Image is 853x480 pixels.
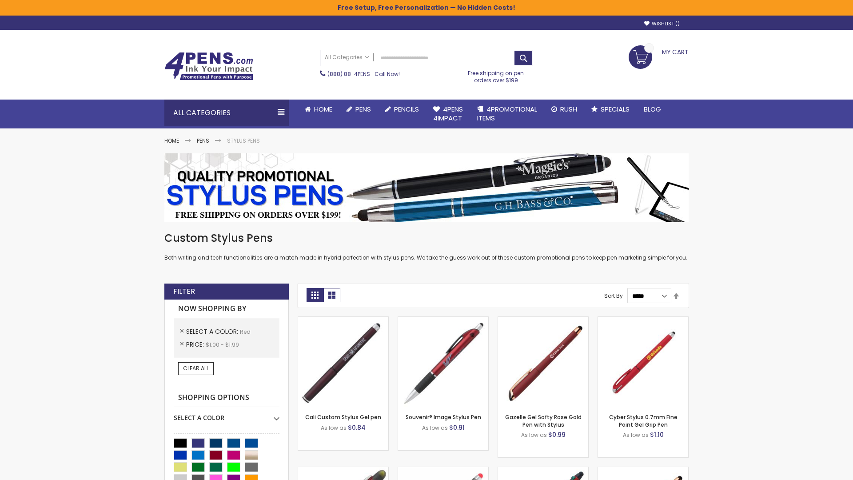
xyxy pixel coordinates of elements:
span: $1.00 - $1.99 [206,341,239,348]
div: All Categories [164,100,289,126]
strong: Shopping Options [174,388,279,408]
a: Souvenir® Jalan Highlighter Stylus Pen Combo-Red [298,467,388,474]
span: Clear All [183,364,209,372]
a: Cali Custom Stylus Gel pen-Red [298,316,388,324]
h1: Custom Stylus Pens [164,231,689,245]
span: As low as [321,424,347,432]
span: Home [314,104,332,114]
span: All Categories [325,54,369,61]
span: Red [240,328,251,336]
a: Pens [197,137,209,144]
a: Gazelle Gel Softy Rose Gold Pen with Stylus-Red [498,316,588,324]
img: Stylus Pens [164,153,689,222]
a: Cyber Stylus 0.7mm Fine Point Gel Grip Pen [609,413,678,428]
div: Both writing and tech functionalities are a match made in hybrid perfection with stylus pens. We ... [164,231,689,262]
img: Cali Custom Stylus Gel pen-Red [298,317,388,407]
img: Cyber Stylus 0.7mm Fine Point Gel Grip Pen-Red [598,317,688,407]
a: Rush [544,100,584,119]
span: $1.10 [650,430,664,439]
span: Pens [355,104,371,114]
a: Home [164,137,179,144]
span: As low as [623,431,649,439]
a: Specials [584,100,637,119]
img: Souvenir® Image Stylus Pen-Red [398,317,488,407]
span: Pencils [394,104,419,114]
div: Select A Color [174,407,279,422]
img: 4Pens Custom Pens and Promotional Products [164,52,253,80]
a: Souvenir® Image Stylus Pen [406,413,481,421]
a: Cali Custom Stylus Gel pen [305,413,381,421]
strong: Filter [173,287,195,296]
a: Islander Softy Gel with Stylus - ColorJet Imprint-Red [398,467,488,474]
a: (888) 88-4PENS [327,70,370,78]
a: 4Pens4impact [426,100,470,128]
span: Rush [560,104,577,114]
a: Pencils [378,100,426,119]
span: $0.99 [548,430,566,439]
span: Select A Color [186,327,240,336]
span: As low as [521,431,547,439]
span: $0.84 [348,423,366,432]
strong: Now Shopping by [174,300,279,318]
span: Blog [644,104,661,114]
span: Price [186,340,206,349]
a: Souvenir® Image Stylus Pen-Red [398,316,488,324]
span: - Call Now! [327,70,400,78]
a: 4PROMOTIONALITEMS [470,100,544,128]
a: Home [298,100,339,119]
div: Free shipping on pen orders over $199 [459,66,534,84]
strong: Stylus Pens [227,137,260,144]
a: Cyber Stylus 0.7mm Fine Point Gel Grip Pen-Red [598,316,688,324]
span: 4Pens 4impact [433,104,463,123]
span: As low as [422,424,448,432]
a: Clear All [178,362,214,375]
span: Specials [601,104,630,114]
a: Blog [637,100,668,119]
a: Gazelle Gel Softy Rose Gold Pen with Stylus - ColorJet-Red [598,467,688,474]
label: Sort By [604,292,623,300]
span: 4PROMOTIONAL ITEMS [477,104,537,123]
a: Gazelle Gel Softy Rose Gold Pen with Stylus [505,413,582,428]
a: All Categories [320,50,374,65]
strong: Grid [307,288,323,302]
span: $0.91 [449,423,465,432]
a: Pens [339,100,378,119]
a: Orbitor 4 Color Assorted Ink Metallic Stylus Pens-Red [498,467,588,474]
a: Wishlist [644,20,680,27]
img: Gazelle Gel Softy Rose Gold Pen with Stylus-Red [498,317,588,407]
